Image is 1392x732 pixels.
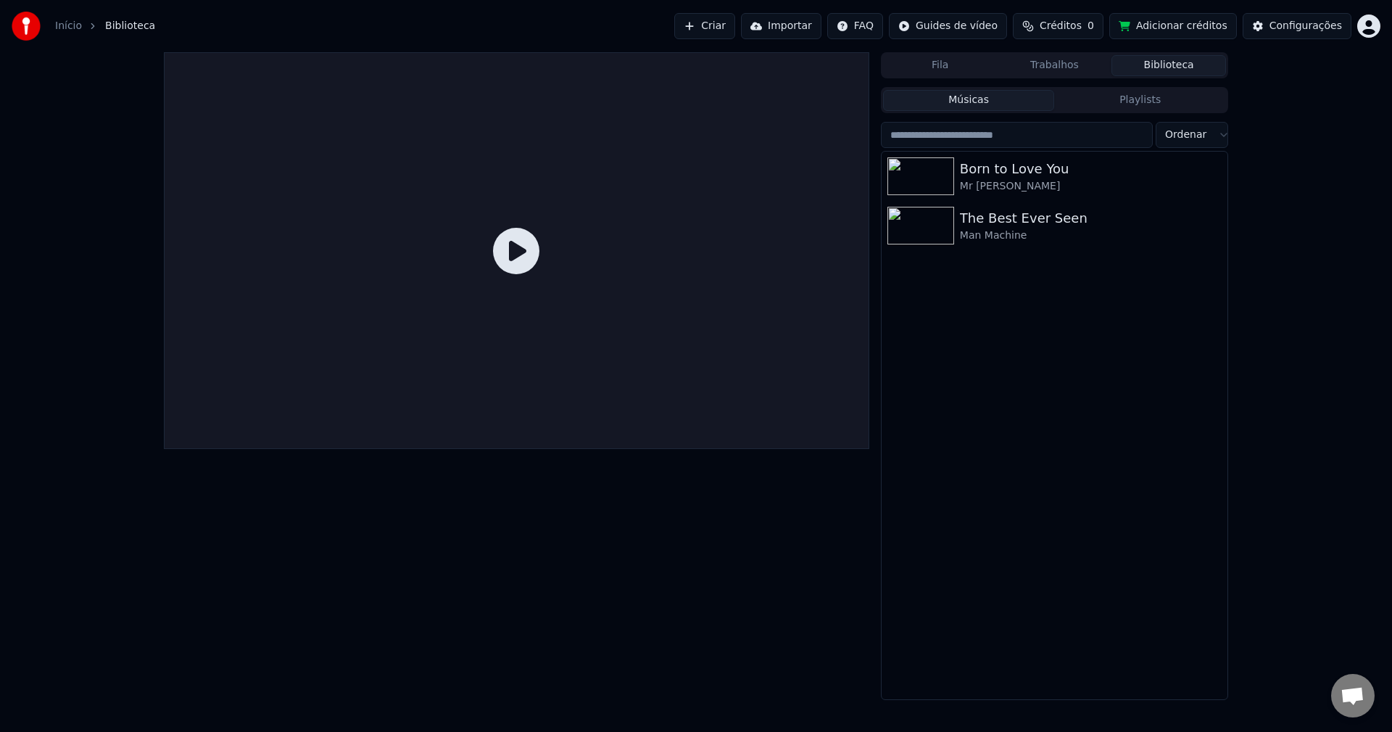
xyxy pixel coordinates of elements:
button: Biblioteca [1111,55,1226,76]
img: youka [12,12,41,41]
span: Biblioteca [105,19,155,33]
button: Créditos0 [1013,13,1103,39]
div: Conversa aberta [1331,674,1375,717]
span: 0 [1087,19,1094,33]
div: Man Machine [960,229,1222,243]
div: Mr [PERSON_NAME] [960,179,1222,194]
a: Início [55,19,82,33]
button: Criar [674,13,735,39]
button: Playlists [1054,90,1226,111]
button: Trabalhos [998,55,1112,76]
button: Importar [741,13,821,39]
nav: breadcrumb [55,19,155,33]
button: Adicionar créditos [1109,13,1237,39]
div: Configurações [1269,19,1342,33]
button: Configurações [1243,13,1351,39]
button: FAQ [827,13,883,39]
button: Músicas [883,90,1055,111]
span: Créditos [1040,19,1082,33]
div: The Best Ever Seen [960,208,1222,229]
span: Ordenar [1165,128,1206,142]
button: Guides de vídeo [889,13,1007,39]
div: Born to Love You [960,159,1222,179]
button: Fila [883,55,998,76]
